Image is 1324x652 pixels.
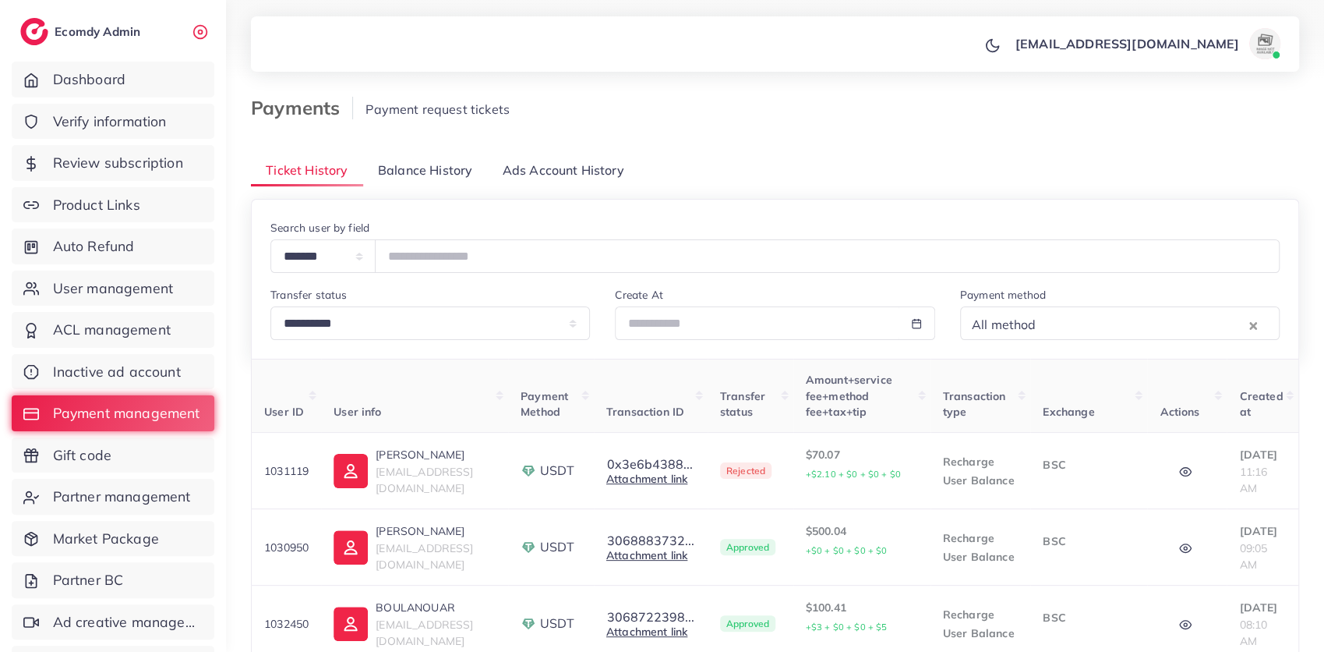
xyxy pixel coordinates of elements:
span: Partner BC [53,570,124,590]
h3: Payments [251,97,353,119]
p: 1031119 [264,462,309,480]
p: Recharge User Balance [943,452,1019,490]
a: Verify information [12,104,214,140]
a: Attachment link [606,625,687,639]
img: ic-user-info.36bf1079.svg [334,530,368,565]
span: 09:05 AM [1239,541,1267,571]
label: Payment method [960,287,1046,303]
span: [EMAIL_ADDRESS][DOMAIN_NAME] [376,465,473,494]
span: User info [334,405,381,419]
img: payment [521,616,536,632]
a: Review subscription [12,145,214,181]
span: Approved [720,539,775,556]
span: Payment request tickets [365,101,510,117]
small: +$0 + $0 + $0 + $0 [806,545,888,556]
span: Payment Method [521,389,568,419]
span: Exchange [1043,405,1094,419]
img: payment [521,540,536,555]
span: Ads Account History [503,161,624,179]
label: Create At [615,287,662,303]
span: Dashboard [53,69,125,90]
p: [DATE] [1239,445,1286,464]
span: 08:10 AM [1239,618,1267,647]
p: BSC [1043,455,1135,474]
span: Verify information [53,112,167,132]
p: BSC [1043,608,1135,627]
a: [EMAIL_ADDRESS][DOMAIN_NAME]avatar [1007,28,1287,59]
span: Approved [720,615,775,633]
span: Ticket History [266,161,348,179]
a: Payment management [12,395,214,431]
span: Review subscription [53,153,183,173]
a: Ad creative management [12,604,214,640]
p: BOULANOUAR [376,598,496,617]
img: logo [20,18,48,45]
a: Partner management [12,479,214,515]
span: Created at [1239,389,1283,419]
p: 1032450 [264,615,309,633]
a: logoEcomdy Admin [20,18,144,45]
h2: Ecomdy Admin [55,24,144,39]
a: Product Links [12,187,214,223]
p: 1030950 [264,538,309,557]
span: Rejected [720,462,771,480]
p: [DATE] [1239,598,1286,617]
img: ic-user-info.36bf1079.svg [334,454,368,488]
a: ACL management [12,312,214,348]
p: [EMAIL_ADDRESS][DOMAIN_NAME] [1015,34,1239,53]
button: 3068722398... [606,610,695,624]
span: User ID [264,405,304,419]
span: Inactive ad account [53,362,181,382]
p: [DATE] [1239,522,1286,540]
small: +$3 + $0 + $0 + $5 [806,622,888,633]
span: All method [969,314,1040,337]
img: ic-user-info.36bf1079.svg [334,607,368,641]
p: [PERSON_NAME] [376,522,496,540]
span: USDT [540,462,574,480]
span: Auto Refund [53,236,135,257]
span: User management [53,278,173,299]
span: Gift code [53,445,111,466]
a: Inactive ad account [12,354,214,390]
span: [EMAIL_ADDRESS][DOMAIN_NAME] [376,618,473,647]
img: avatar [1249,28,1280,59]
p: Recharge User Balance [943,605,1019,643]
span: Transaction type [943,389,1006,419]
span: Actions [1160,405,1199,419]
span: Product Links [53,195,140,215]
small: +$2.10 + $0 + $0 + $0 [806,469,901,480]
span: Transaction ID [606,405,684,419]
a: Gift code [12,438,214,473]
span: ACL management [53,320,171,340]
a: Attachment link [606,472,687,486]
p: BSC [1043,532,1135,551]
label: Search user by field [270,220,369,236]
p: $100.41 [806,598,918,636]
div: Search for option [960,307,1280,340]
span: [EMAIL_ADDRESS][DOMAIN_NAME] [376,541,473,571]
span: USDT [540,538,574,556]
a: Market Package [12,521,214,557]
span: Partner management [53,487,191,507]
a: Partner BC [12,562,214,598]
img: payment [521,463,536,479]
p: Recharge User Balance [943,529,1019,566]
a: Auto Refund [12,229,214,264]
input: Search for option [1040,313,1245,337]
span: USDT [540,615,574,633]
span: Amount+service fee+method fee+tax+tip [806,373,892,419]
a: Dashboard [12,62,214,97]
p: [PERSON_NAME] [376,445,496,464]
p: $500.04 [806,522,918,560]
button: 0x3e6b4388... [606,457,694,471]
button: Clear Selected [1249,316,1257,334]
a: User management [12,271,214,307]
span: Payment management [53,403,200,423]
label: Transfer status [270,287,347,303]
span: Market Package [53,529,159,549]
a: Attachment link [606,548,687,562]
p: $70.07 [806,445,918,484]
span: 11:16 AM [1239,465,1267,494]
span: Balance History [378,161,472,179]
span: Ad creative management [53,612,203,633]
